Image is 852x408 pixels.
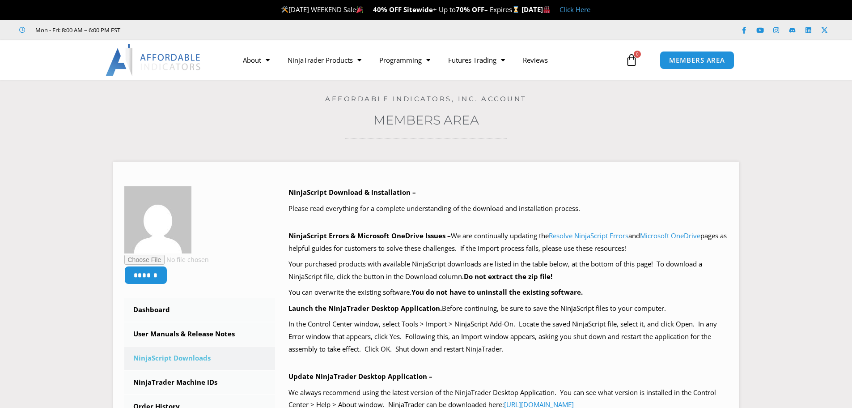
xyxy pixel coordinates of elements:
[281,5,521,14] span: [DATE] WEEKEND Sale + Up to – Expires
[288,318,728,356] p: In the Control Center window, select Tools > Import > NinjaScript Add-On. Locate the saved NinjaS...
[456,5,484,14] strong: 70% OFF
[543,6,550,13] img: 🏭
[288,372,432,381] b: Update NinjaTrader Desktop Application –
[669,57,725,64] span: MEMBERS AREA
[373,112,479,128] a: Members Area
[124,347,276,370] a: NinjaScript Downloads
[464,272,552,281] b: Do not extract the zip file!
[325,94,527,103] a: Affordable Indicators, Inc. Account
[560,5,590,14] a: Click Here
[106,44,202,76] img: LogoAI | Affordable Indicators – NinjaTrader
[288,302,728,315] p: Before continuing, be sure to save the NinjaScript files to your computer.
[124,186,191,253] img: aa38a12611a87d126c474ae9584c5bc055892c929e7c02884b63ef26a5b47bd1
[612,47,651,73] a: 0
[288,231,451,240] b: NinjaScript Errors & Microsoft OneDrive Issues –
[281,6,288,13] img: 🛠️
[288,202,728,215] p: Please read everything for a complete understanding of the download and installation process.
[549,231,628,240] a: Resolve NinjaScript Errors
[513,6,519,13] img: ⌛
[288,286,728,299] p: You can overwrite the existing software.
[288,258,728,283] p: Your purchased products with available NinjaScript downloads are listed in the table below, at th...
[660,51,734,69] a: MEMBERS AREA
[124,298,276,322] a: Dashboard
[133,26,267,34] iframe: Customer reviews powered by Trustpilot
[411,288,583,296] b: You do not have to uninstall the existing software.
[514,50,557,70] a: Reviews
[634,51,641,58] span: 0
[234,50,279,70] a: About
[288,188,416,197] b: NinjaScript Download & Installation –
[124,371,276,394] a: NinjaTrader Machine IDs
[124,322,276,346] a: User Manuals & Release Notes
[234,50,623,70] nav: Menu
[439,50,514,70] a: Futures Trading
[33,25,120,35] span: Mon - Fri: 8:00 AM – 6:00 PM EST
[288,230,728,255] p: We are continually updating the and pages as helpful guides for customers to solve these challeng...
[640,231,700,240] a: Microsoft OneDrive
[521,5,551,14] strong: [DATE]
[279,50,370,70] a: NinjaTrader Products
[370,50,439,70] a: Programming
[288,304,442,313] b: Launch the NinjaTrader Desktop Application.
[356,6,363,13] img: 🎉
[373,5,433,14] strong: 40% OFF Sitewide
